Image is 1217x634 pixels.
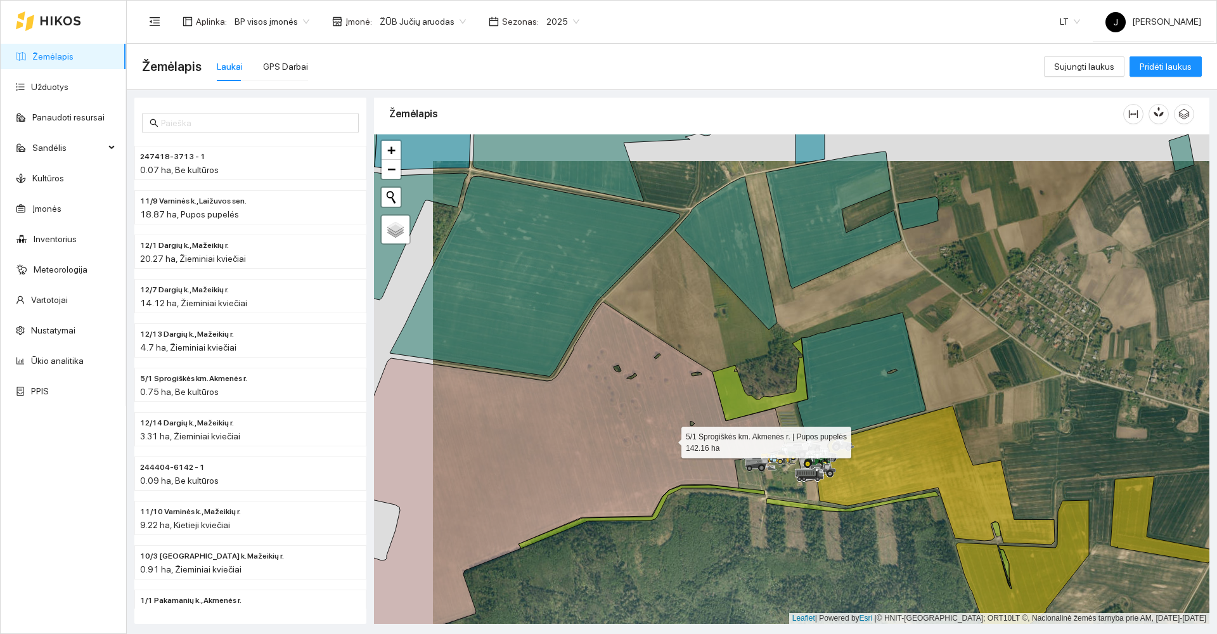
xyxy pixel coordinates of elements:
[1123,104,1143,124] button: column-width
[860,614,873,623] a: Esri
[142,9,167,34] button: menu-fold
[380,12,466,31] span: ŽŪB Jučių aruodas
[140,165,219,175] span: 0.07 ha, Be kultūros
[32,204,61,214] a: Įmonės
[235,12,309,31] span: BP visos įmonės
[1114,12,1118,32] span: J
[1060,12,1080,31] span: LT
[1044,61,1124,72] a: Sujungti laukus
[546,12,579,31] span: 2025
[32,135,105,160] span: Sandėlis
[140,475,219,486] span: 0.09 ha, Be kultūros
[1054,60,1114,74] span: Sujungti laukus
[140,595,241,607] span: 1/1 Pakamanių k., Akmenės r.
[789,613,1209,624] div: | Powered by © HNIT-[GEOGRAPHIC_DATA]; ORT10LT ©, Nacionalinė žemės tarnyba prie AM, [DATE]-[DATE]
[140,328,234,340] span: 12/13 Dargių k., Mažeikių r.
[389,96,1123,132] div: Žemėlapis
[140,373,247,385] span: 5/1 Sprogiškės km. Akmenės r.
[875,614,877,623] span: |
[217,60,243,74] div: Laukai
[149,16,160,27] span: menu-fold
[140,520,230,530] span: 9.22 ha, Kietieji kviečiai
[31,295,68,305] a: Vartotojai
[345,15,372,29] span: Įmonė :
[31,386,49,396] a: PPIS
[792,614,815,623] a: Leaflet
[1105,16,1201,27] span: [PERSON_NAME]
[263,60,308,74] div: GPS Darbai
[1130,56,1202,77] button: Pridėti laukus
[31,325,75,335] a: Nustatymai
[32,112,105,122] a: Panaudoti resursai
[140,151,205,163] span: 247418-3713 - 1
[140,387,219,397] span: 0.75 ha, Be kultūros
[183,16,193,27] span: layout
[140,342,236,353] span: 4.7 ha, Žieminiai kviečiai
[140,209,239,219] span: 18.87 ha, Pupos pupelės
[332,16,342,27] span: shop
[140,462,205,474] span: 244404-6142 - 1
[140,284,229,296] span: 12/7 Dargių k., Mažeikių r.
[140,195,247,207] span: 11/9 Varninės k., Laižuvos sen.
[387,161,396,177] span: −
[31,356,84,366] a: Ūkio analitika
[140,417,234,429] span: 12/14 Dargių k., Mažeikių r.
[140,254,246,264] span: 20.27 ha, Žieminiai kviečiai
[387,142,396,158] span: +
[161,116,351,130] input: Paieška
[140,240,229,252] span: 12/1 Dargių k., Mažeikių r.
[382,216,409,243] a: Layers
[150,119,158,127] span: search
[502,15,539,29] span: Sezonas :
[142,56,202,77] span: Žemėlapis
[1130,61,1202,72] a: Pridėti laukus
[382,160,401,179] a: Zoom out
[140,550,284,562] span: 10/3 Kalniškių k. Mažeikių r.
[34,264,87,275] a: Meteorologija
[32,173,64,183] a: Kultūros
[1124,109,1143,119] span: column-width
[1044,56,1124,77] button: Sujungti laukus
[32,51,74,61] a: Žemėlapis
[140,506,241,518] span: 11/10 Varninės k., Mažeikių r.
[34,234,77,244] a: Inventorius
[196,15,227,29] span: Aplinka :
[382,141,401,160] a: Zoom in
[1140,60,1192,74] span: Pridėti laukus
[140,431,240,441] span: 3.31 ha, Žieminiai kviečiai
[140,298,247,308] span: 14.12 ha, Žieminiai kviečiai
[31,82,68,92] a: Užduotys
[489,16,499,27] span: calendar
[382,188,401,207] button: Initiate a new search
[140,564,241,574] span: 0.91 ha, Žieminiai kviečiai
